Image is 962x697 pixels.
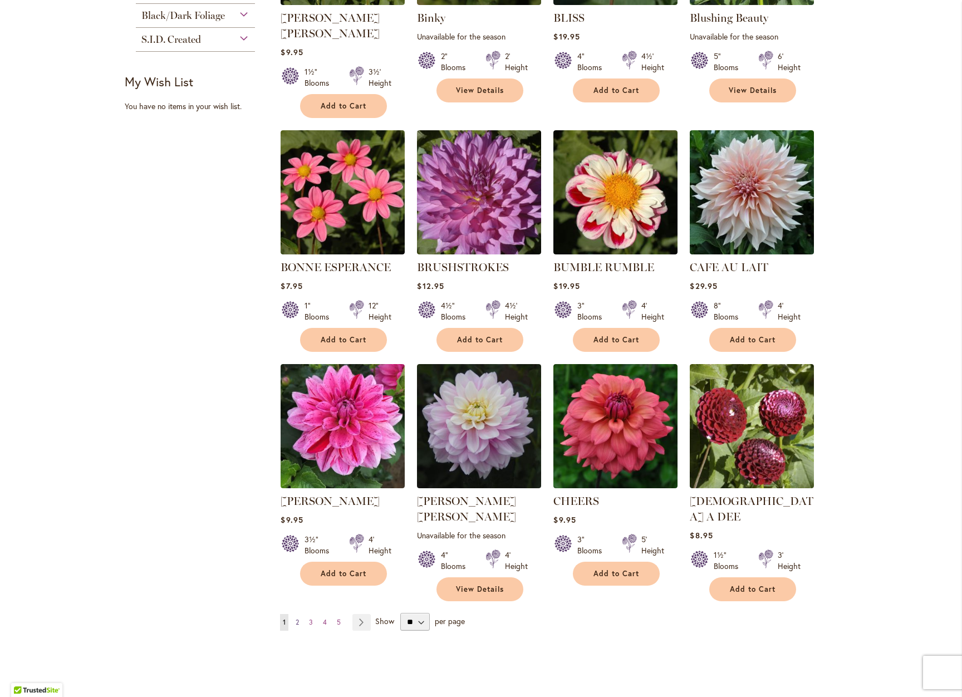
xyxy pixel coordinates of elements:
a: BRUSHSTROKES [417,261,509,274]
img: BRUSHSTROKES [417,130,541,254]
span: Add to Cart [593,335,639,345]
span: $9.95 [281,47,303,57]
div: 3" Blooms [577,534,608,556]
span: View Details [456,86,504,95]
div: 5' Height [641,534,664,556]
span: Add to Cart [321,335,366,345]
span: $9.95 [281,514,303,525]
span: 3 [309,618,313,626]
img: Charlotte Mae [417,364,541,488]
a: BONNE ESPERANCE [281,246,405,257]
a: 3 [306,614,316,631]
span: $9.95 [553,514,576,525]
a: CHA CHING [281,480,405,490]
span: Add to Cart [730,585,776,594]
span: per page [435,616,465,626]
a: Charlotte Mae [417,480,541,490]
button: Add to Cart [436,328,523,352]
strong: My Wish List [125,73,193,90]
div: 12" Height [369,300,391,322]
div: 4' Height [778,300,801,322]
span: Add to Cart [593,569,639,578]
span: View Details [729,86,777,95]
div: 4½' Height [641,51,664,73]
a: BUMBLE RUMBLE [553,246,678,257]
span: Black/Dark Foliage [141,9,225,22]
p: Unavailable for the season [690,31,814,42]
div: You have no items in your wish list. [125,101,273,112]
a: BRUSHSTROKES [417,246,541,257]
span: View Details [456,585,504,594]
div: 1½" Blooms [305,66,336,89]
a: [DEMOGRAPHIC_DATA] A DEE [690,494,813,523]
span: Add to Cart [321,569,366,578]
p: Unavailable for the season [417,530,541,541]
img: BUMBLE RUMBLE [553,130,678,254]
button: Add to Cart [573,562,660,586]
div: 2" Blooms [441,51,472,73]
a: 4 [320,614,330,631]
span: Add to Cart [457,335,503,345]
span: Add to Cart [730,335,776,345]
button: Add to Cart [573,78,660,102]
div: 8" Blooms [714,300,745,322]
a: Café Au Lait [690,246,814,257]
span: 5 [337,618,341,626]
button: Add to Cart [300,328,387,352]
span: $12.95 [417,281,444,291]
img: CHEERS [553,364,678,488]
a: CAFE AU LAIT [690,261,768,274]
span: Add to Cart [321,101,366,111]
button: Add to Cart [709,577,796,601]
span: S.I.D. Created [141,33,201,46]
div: 1½" Blooms [714,549,745,572]
div: 6' Height [778,51,801,73]
span: 1 [283,618,286,626]
span: $19.95 [553,281,580,291]
div: 3' Height [778,549,801,572]
div: 3½' Height [369,66,391,89]
a: Binky [417,11,445,24]
a: [PERSON_NAME] [PERSON_NAME] [281,11,380,40]
div: 4" Blooms [441,549,472,572]
a: CHEERS [553,480,678,490]
a: CHEERS [553,494,599,508]
button: Add to Cart [709,328,796,352]
img: CHICK A DEE [690,364,814,488]
img: CHA CHING [281,364,405,488]
a: BUMBLE RUMBLE [553,261,654,274]
div: 4' Height [505,549,528,572]
span: 2 [296,618,299,626]
a: View Details [436,78,523,102]
button: Add to Cart [300,94,387,118]
span: $29.95 [690,281,717,291]
div: 4' Height [369,534,391,556]
button: Add to Cart [573,328,660,352]
div: 3" Blooms [577,300,608,322]
span: $8.95 [690,530,713,541]
div: 2' Height [505,51,528,73]
span: $19.95 [553,31,580,42]
a: 2 [293,614,302,631]
img: BONNE ESPERANCE [281,130,405,254]
p: Unavailable for the season [417,31,541,42]
span: Show [375,616,394,626]
div: 4" Blooms [577,51,608,73]
a: CHICK A DEE [690,480,814,490]
img: Café Au Lait [690,130,814,254]
div: 4½' Height [505,300,528,322]
span: Add to Cart [593,86,639,95]
span: 4 [323,618,327,626]
a: View Details [709,78,796,102]
div: 1" Blooms [305,300,336,322]
div: 4' Height [641,300,664,322]
span: $7.95 [281,281,302,291]
a: BONNE ESPERANCE [281,261,391,274]
iframe: Launch Accessibility Center [8,657,40,689]
a: [PERSON_NAME] [281,494,380,508]
a: [PERSON_NAME] [PERSON_NAME] [417,494,516,523]
div: 5" Blooms [714,51,745,73]
div: 4½" Blooms [441,300,472,322]
a: BLISS [553,11,585,24]
a: Blushing Beauty [690,11,768,24]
